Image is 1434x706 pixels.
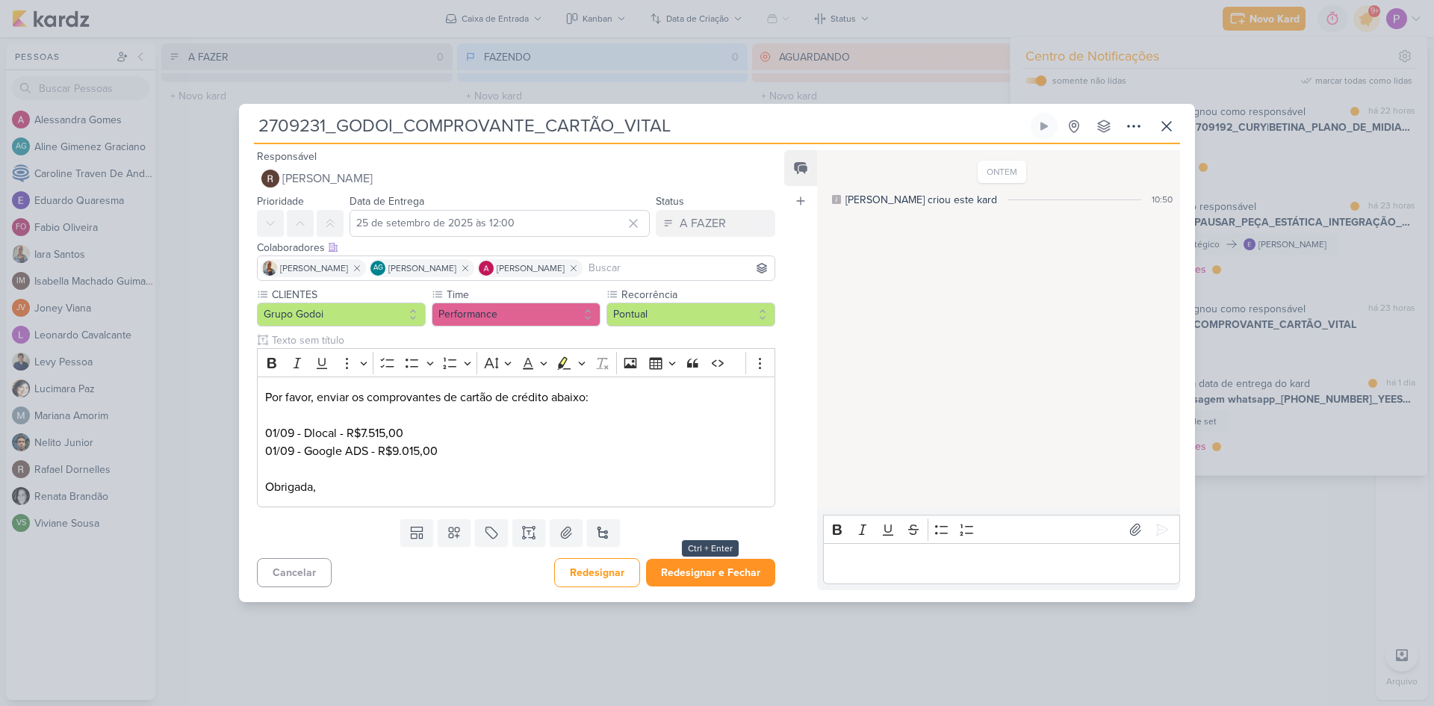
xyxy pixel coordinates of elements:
div: Editor editing area: main [257,377,775,507]
img: Alessandra Gomes [479,261,494,276]
span: Obrigada, [265,480,316,495]
button: [PERSON_NAME] [257,165,775,192]
label: Responsável [257,150,317,163]
span: [PERSON_NAME] [497,261,565,275]
p: Por favor, enviar os comprovantes de cartão de crédito abaixo: [265,388,767,406]
span: [PERSON_NAME] [388,261,456,275]
button: Cancelar [257,558,332,587]
div: 10:50 [1152,193,1173,206]
input: Kard Sem Título [254,113,1028,140]
div: Ligar relógio [1038,120,1050,132]
button: Performance [432,303,600,326]
div: Editor editing area: main [823,543,1180,584]
p: 01/09 - Dlocal - R$7.515,00 [265,424,767,442]
span: [PERSON_NAME] [280,261,348,275]
img: Rafael Dornelles [261,170,279,188]
label: Time [445,287,600,303]
label: Recorrência [620,287,775,303]
input: Buscar [586,259,772,277]
div: A FAZER [680,214,726,232]
label: Data de Entrega [350,195,424,208]
img: Iara Santos [262,261,277,276]
div: Editor toolbar [823,515,1180,544]
button: A FAZER [656,210,775,237]
p: 01/09 - Google ADS - R$9.015,00 [265,442,767,496]
div: Ctrl + Enter [682,540,739,557]
div: Aline Gimenez Graciano [370,261,385,276]
button: Pontual [606,303,775,326]
label: Status [656,195,684,208]
input: Select a date [350,210,650,237]
div: [PERSON_NAME] criou este kard [845,192,997,208]
label: Prioridade [257,195,304,208]
span: [PERSON_NAME] [282,170,373,188]
input: Texto sem título [269,332,775,348]
div: Colaboradores [257,240,775,256]
p: AG [373,264,383,272]
button: Redesignar [554,558,640,587]
div: Editor toolbar [257,348,775,377]
button: Grupo Godoi [257,303,426,326]
button: Redesignar e Fechar [646,559,775,586]
label: CLIENTES [270,287,426,303]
